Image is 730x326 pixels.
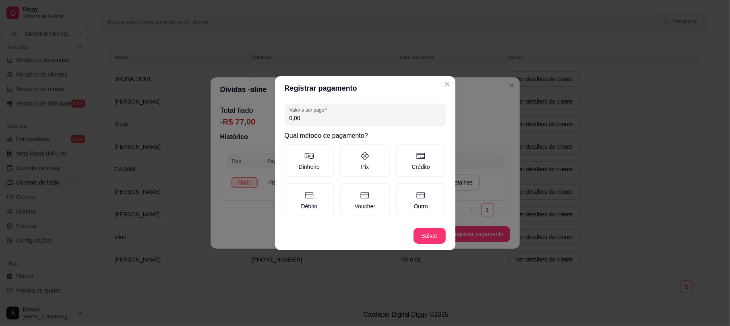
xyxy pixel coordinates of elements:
[290,106,330,113] label: Valor a ser pago
[285,144,334,177] label: Dinheiro
[285,131,446,141] h2: Qual método de pagamento?
[340,144,390,177] label: Pix
[285,183,334,216] label: Débito
[340,183,390,216] label: Voucher
[414,228,446,244] button: Salvar
[396,144,446,177] label: Crédito
[441,78,454,91] button: Close
[396,183,446,216] label: Outro
[290,114,441,122] input: Valor a ser pago
[275,76,455,100] header: Registrar pagamento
